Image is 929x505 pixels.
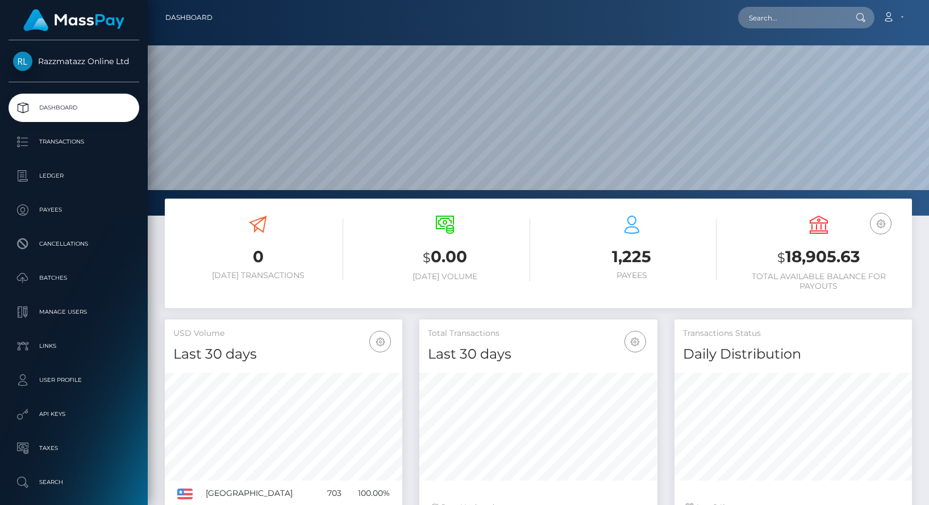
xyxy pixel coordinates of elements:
[9,196,139,224] a: Payees
[13,338,135,355] p: Links
[9,332,139,360] a: Links
[23,9,124,31] img: MassPay Logo
[13,99,135,116] p: Dashboard
[13,235,135,253] p: Cancellations
[13,167,135,184] p: Ledger
[13,201,135,218] p: Payees
[13,406,135,423] p: API Keys
[423,250,431,266] small: $
[547,246,717,268] h3: 1,225
[734,246,903,269] h3: 18,905.63
[13,372,135,389] p: User Profile
[165,6,213,30] a: Dashboard
[9,400,139,428] a: API Keys
[173,246,343,268] h3: 0
[9,128,139,156] a: Transactions
[173,344,394,364] h4: Last 30 days
[173,271,343,280] h6: [DATE] Transactions
[13,52,32,71] img: Razzmatazz Online Ltd
[9,366,139,394] a: User Profile
[173,328,394,339] h5: USD Volume
[13,440,135,457] p: Taxes
[683,328,903,339] h5: Transactions Status
[547,271,717,280] h6: Payees
[177,489,193,499] img: US.png
[9,468,139,496] a: Search
[9,230,139,258] a: Cancellations
[360,246,530,269] h3: 0.00
[9,56,139,66] span: Razzmatazz Online Ltd
[9,434,139,462] a: Taxes
[428,344,648,364] h4: Last 30 days
[13,474,135,491] p: Search
[13,304,135,321] p: Manage Users
[428,328,648,339] h5: Total Transactions
[9,162,139,190] a: Ledger
[734,272,903,291] h6: Total Available Balance for Payouts
[9,264,139,292] a: Batches
[13,270,135,287] p: Batches
[683,344,903,364] h4: Daily Distribution
[360,272,530,281] h6: [DATE] Volume
[9,94,139,122] a: Dashboard
[13,133,135,150] p: Transactions
[738,7,845,28] input: Search...
[777,250,785,266] small: $
[9,298,139,326] a: Manage Users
